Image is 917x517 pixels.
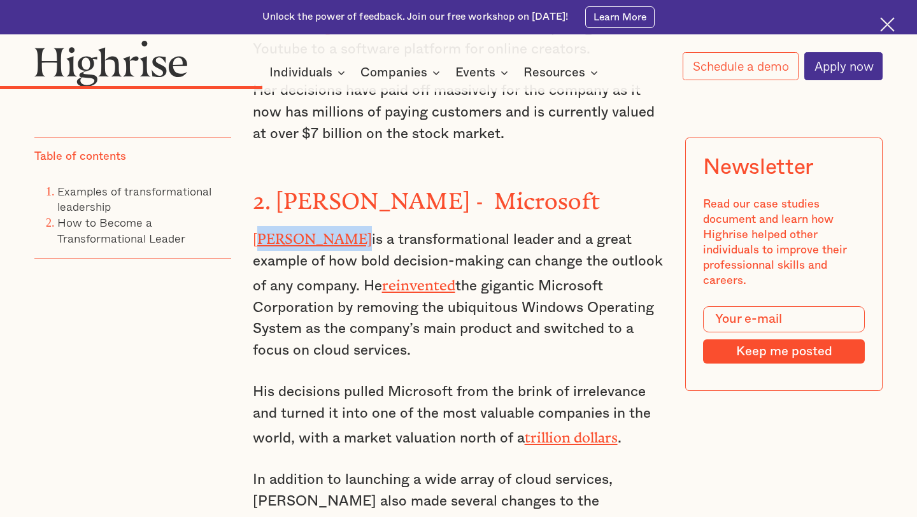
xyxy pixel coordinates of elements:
div: Events [455,65,495,80]
input: Keep me posted [704,339,865,364]
div: Unlock the power of feedback. Join our free workshop on [DATE]! [262,10,568,24]
p: is a transformational leader and a great example of how bold decision-making can change the outlo... [253,226,665,362]
img: Highrise logo [34,40,188,87]
div: Resources [523,65,602,80]
a: reinvented [382,277,455,287]
a: Schedule a demo [683,52,798,80]
div: Table of contents [34,150,126,165]
a: Examples of transformational leadership [57,181,211,215]
a: trillion dollars [525,429,618,439]
p: His decisions pulled Microsoft from the brink of irrelevance and turned it into one of the most v... [253,381,665,449]
div: Companies [360,65,444,80]
p: Her decisions have paid off massively for the company as it now has millions of paying customers ... [253,80,665,145]
div: Read our case studies document and learn how Highrise helped other individuals to improve their p... [704,197,865,289]
div: Newsletter [704,155,814,180]
div: Resources [523,65,585,80]
img: Cross icon [880,17,895,32]
div: Individuals [269,65,332,80]
div: Companies [360,65,427,80]
strong: 2. [PERSON_NAME] - Microsoft [253,188,601,202]
a: Learn More [585,6,654,29]
a: How to Become a Transformational Leader [57,213,185,247]
div: Individuals [269,65,349,80]
input: Your e-mail [704,306,865,332]
div: Events [455,65,512,80]
a: Apply now [804,52,883,80]
a: [PERSON_NAME] [253,230,372,240]
form: Modal Form [704,306,865,364]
